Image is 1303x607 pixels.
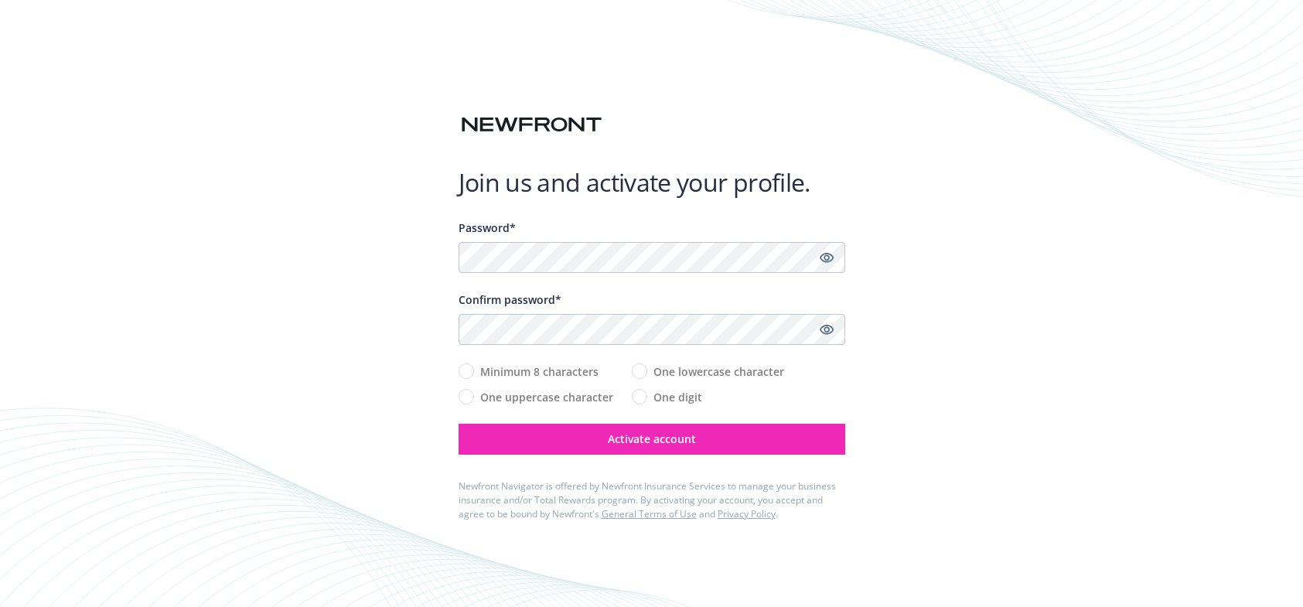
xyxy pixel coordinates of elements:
span: Password* [459,220,516,235]
h1: Join us and activate your profile. [459,167,845,198]
a: Show password [817,320,836,339]
button: Activate account [459,424,845,455]
span: Activate account [608,431,696,446]
div: Newfront Navigator is offered by Newfront Insurance Services to manage your business insurance an... [459,479,845,521]
a: Privacy Policy [718,507,776,520]
a: Show password [817,248,836,267]
span: Confirm password* [459,292,561,307]
span: Minimum 8 characters [480,363,599,380]
img: Newfront logo [459,111,605,138]
span: One lowercase character [653,363,784,380]
input: Enter a unique password... [459,242,845,273]
span: One uppercase character [480,389,613,405]
span: One digit [653,389,702,405]
a: General Terms of Use [602,507,697,520]
input: Confirm your unique password... [459,314,845,345]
